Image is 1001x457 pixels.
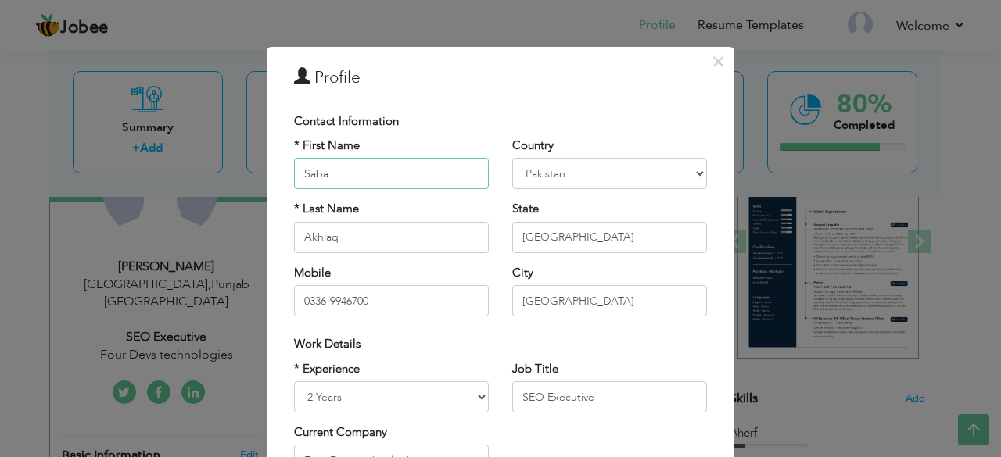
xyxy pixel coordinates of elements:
[512,201,539,217] label: State
[512,265,533,281] label: City
[294,265,331,281] label: Mobile
[294,336,361,352] span: Work Details
[512,361,558,377] label: Job Title
[705,49,730,74] button: Close
[712,48,725,76] span: ×
[294,137,360,154] label: * First Name
[294,113,399,129] span: Contact Information
[294,361,360,377] label: * Experience
[294,201,359,217] label: * Last Name
[512,137,554,154] label: Country
[294,66,707,90] h3: Profile
[294,424,387,441] label: Current Company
